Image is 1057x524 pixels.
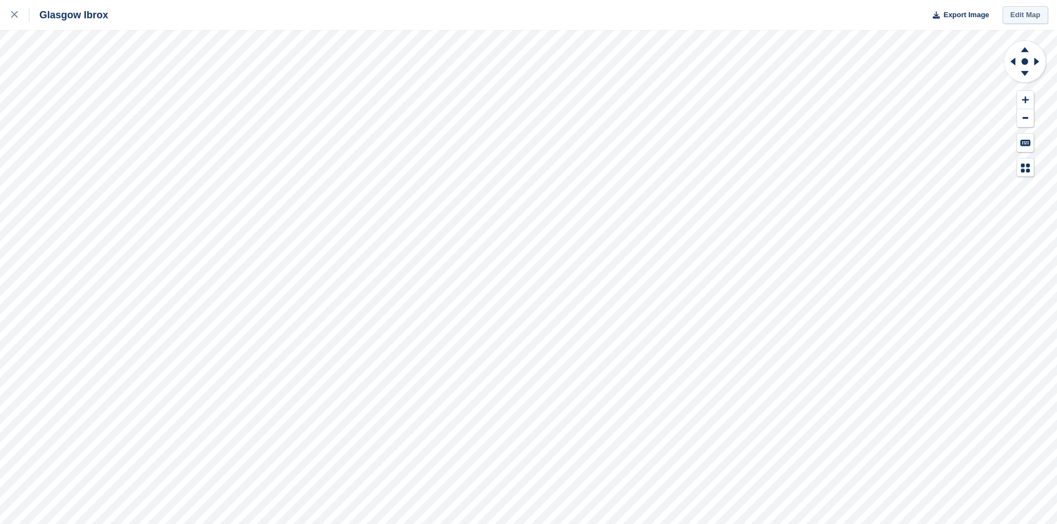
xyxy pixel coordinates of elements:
button: Zoom Out [1017,109,1034,128]
a: Edit Map [1003,6,1048,24]
span: Export Image [943,9,989,21]
button: Zoom In [1017,91,1034,109]
button: Keyboard Shortcuts [1017,134,1034,152]
button: Map Legend [1017,159,1034,177]
div: Glasgow Ibrox [29,8,108,22]
button: Export Image [926,6,989,24]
